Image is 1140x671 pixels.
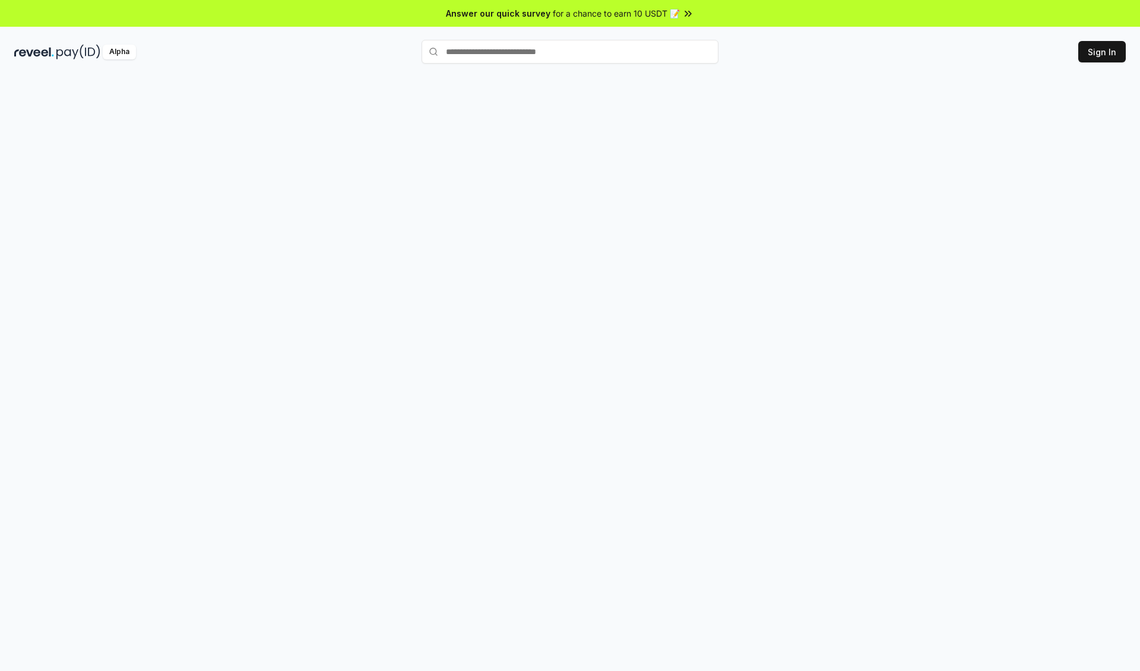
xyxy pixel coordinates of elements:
span: for a chance to earn 10 USDT 📝 [553,7,680,20]
img: reveel_dark [14,45,54,59]
img: pay_id [56,45,100,59]
span: Answer our quick survey [446,7,550,20]
div: Alpha [103,45,136,59]
button: Sign In [1078,41,1126,62]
